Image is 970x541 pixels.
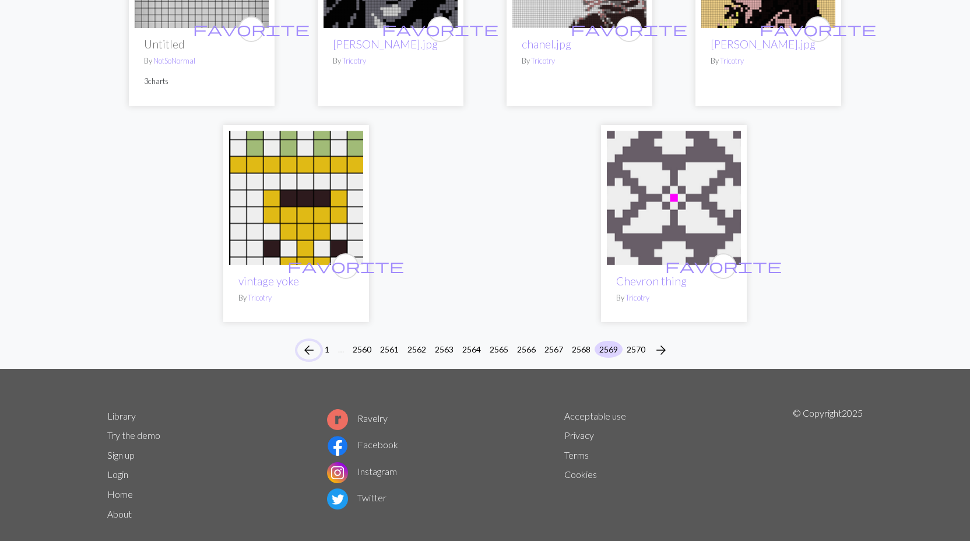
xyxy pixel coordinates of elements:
button: 2561 [375,341,403,358]
button: 2567 [540,341,568,358]
p: By [522,55,637,67]
button: favourite [238,16,264,42]
a: Login [107,469,128,480]
a: Ravelry [327,413,388,424]
button: favourite [711,253,736,279]
button: Next [649,341,673,359]
a: Home [107,488,133,500]
button: 2563 [430,341,458,358]
img: Ravelry logo [327,409,348,430]
i: favourite [571,18,687,41]
p: By [144,55,259,67]
a: vintage yoke [238,274,299,288]
button: 2565 [485,341,513,358]
a: Chevron thing [607,191,741,202]
a: Library [107,410,136,421]
button: 2569 [595,341,623,358]
p: By [238,292,354,303]
button: favourite [616,16,642,42]
a: Try the demo [107,430,160,441]
button: favourite [427,16,453,42]
i: Previous [302,343,316,357]
button: 2568 [567,341,595,358]
span: favorite [760,20,876,38]
span: favorite [193,20,310,38]
p: © Copyright 2025 [793,406,863,524]
a: Tricotry [625,293,649,302]
a: Sign up [107,449,135,460]
a: Tricotry [531,56,555,65]
img: Facebook logo [327,435,348,456]
h2: Untitled [144,37,259,51]
button: 2570 [622,341,650,358]
a: Privacy [564,430,594,441]
i: Next [654,343,668,357]
a: Tricotry [248,293,272,302]
a: [PERSON_NAME].jpg [711,37,816,51]
a: chanel.jpg [522,37,571,51]
a: vintage yoke [229,191,363,202]
button: 2560 [348,341,376,358]
a: Tricotry [720,56,744,65]
button: favourite [333,253,359,279]
button: 2562 [403,341,431,358]
a: Tricotry [342,56,366,65]
i: favourite [382,18,498,41]
a: About [107,508,132,519]
a: [PERSON_NAME].jpg [333,37,438,51]
a: Terms [564,449,589,460]
a: Facebook [327,439,398,450]
p: By [711,55,826,67]
p: By [333,55,448,67]
a: Acceptable use [564,410,626,421]
button: Previous [297,341,321,359]
p: By [616,292,732,303]
a: Chevron thing [616,274,687,288]
img: vintage yoke [229,131,363,265]
img: Chevron thing [607,131,741,265]
button: 2566 [512,341,540,358]
button: favourite [805,16,831,42]
p: 3 charts [144,76,259,87]
span: favorite [382,20,498,38]
img: Twitter logo [327,488,348,509]
span: arrow_back [302,342,316,358]
img: Instagram logo [327,462,348,483]
span: favorite [287,257,404,275]
a: NotSoNormal [153,56,195,65]
nav: Page navigation [297,341,673,359]
span: favorite [571,20,687,38]
i: favourite [665,254,782,278]
span: favorite [665,257,782,275]
i: favourite [193,18,310,41]
i: favourite [287,254,404,278]
button: 2564 [458,341,486,358]
i: favourite [760,18,876,41]
a: Cookies [564,469,597,480]
a: Instagram [327,466,397,477]
a: Twitter [327,492,386,503]
button: 1 [320,341,334,358]
span: arrow_forward [654,342,668,358]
